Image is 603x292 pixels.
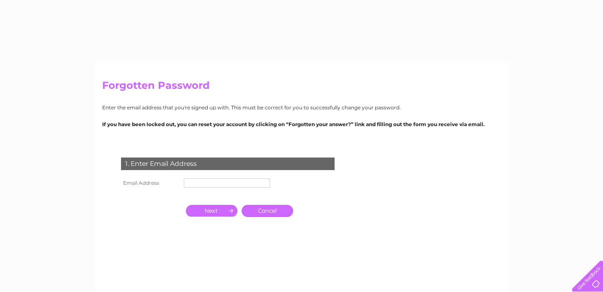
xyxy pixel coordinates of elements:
div: 1. Enter Email Address [121,158,335,170]
p: If you have been locked out, you can reset your account by clicking on “Forgotten your answer?” l... [102,120,501,128]
th: Email Address [119,176,182,190]
h2: Forgotten Password [102,80,501,96]
a: Cancel [242,205,293,217]
p: Enter the email address that you're signed up with. This must be correct for you to successfully ... [102,103,501,111]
